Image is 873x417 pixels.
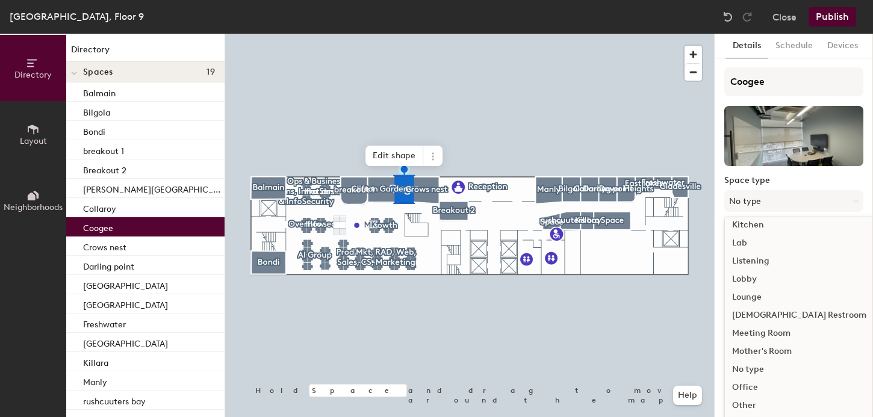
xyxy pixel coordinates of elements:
button: Close [772,7,797,26]
p: Balmain [83,85,116,99]
h1: Directory [66,43,225,62]
p: Breakout 2 [83,162,126,176]
img: Redo [741,11,753,23]
span: 19 [207,67,215,77]
p: Manly [83,374,107,388]
p: Crows nest [83,239,126,253]
span: Spaces [83,67,113,77]
p: Killara [83,354,108,368]
label: Space type [724,176,863,185]
p: Darling point [83,258,134,272]
button: Details [725,34,768,58]
span: Directory [14,70,52,80]
button: No type [724,190,863,212]
img: The space named Coogee [724,106,863,166]
p: Coogee [83,220,113,233]
p: [GEOGRAPHIC_DATA] [83,297,168,310]
button: Help [673,386,702,405]
span: Layout [20,136,47,146]
button: Devices [820,34,865,58]
img: Undo [722,11,734,23]
p: Bondi [83,123,105,137]
p: breakout 1 [83,143,124,156]
span: Edit shape [365,146,423,166]
div: [GEOGRAPHIC_DATA], Floor 9 [10,9,144,24]
p: Collaroy [83,200,116,214]
span: Neighborhoods [4,202,63,212]
p: [PERSON_NAME][GEOGRAPHIC_DATA] [83,181,222,195]
button: Schedule [768,34,820,58]
p: [GEOGRAPHIC_DATA] [83,335,168,349]
p: [GEOGRAPHIC_DATA] [83,277,168,291]
p: Freshwater [83,316,126,330]
p: rushcuuters bay [83,393,146,407]
button: Publish [809,7,856,26]
p: Bilgola [83,104,110,118]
